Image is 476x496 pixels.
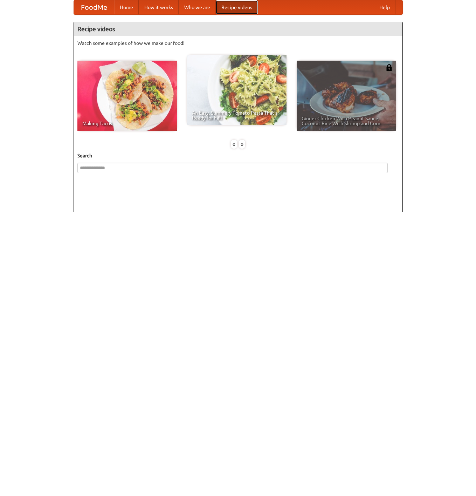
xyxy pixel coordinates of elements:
p: Watch some examples of how we make our food! [77,40,399,47]
a: Who we are [179,0,216,14]
a: How it works [139,0,179,14]
a: Recipe videos [216,0,258,14]
h4: Recipe videos [74,22,402,36]
span: Making Tacos [82,121,172,126]
img: 483408.png [386,64,393,71]
span: An Easy, Summery Tomato Pasta That's Ready for Fall [192,110,282,120]
a: Making Tacos [77,61,177,131]
div: » [239,140,245,149]
div: « [231,140,237,149]
a: FoodMe [74,0,114,14]
a: Help [374,0,395,14]
a: An Easy, Summery Tomato Pasta That's Ready for Fall [187,55,287,125]
a: Home [114,0,139,14]
h5: Search [77,152,399,159]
